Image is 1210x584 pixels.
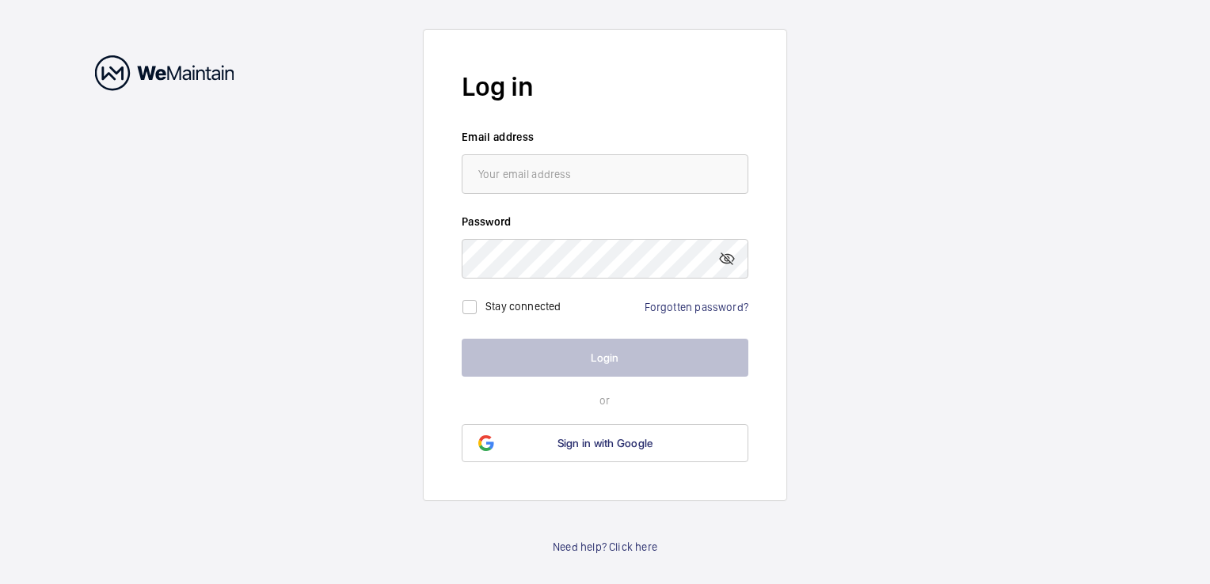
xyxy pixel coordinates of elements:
a: Forgotten password? [645,301,748,313]
input: Your email address [462,154,748,194]
label: Stay connected [485,300,561,313]
label: Password [462,214,748,229]
button: Login [462,339,748,377]
p: or [462,392,748,408]
a: Need help? Click here [553,539,657,555]
span: Sign in with Google [557,437,653,449]
label: Email address [462,129,748,145]
h2: Log in [462,68,748,105]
